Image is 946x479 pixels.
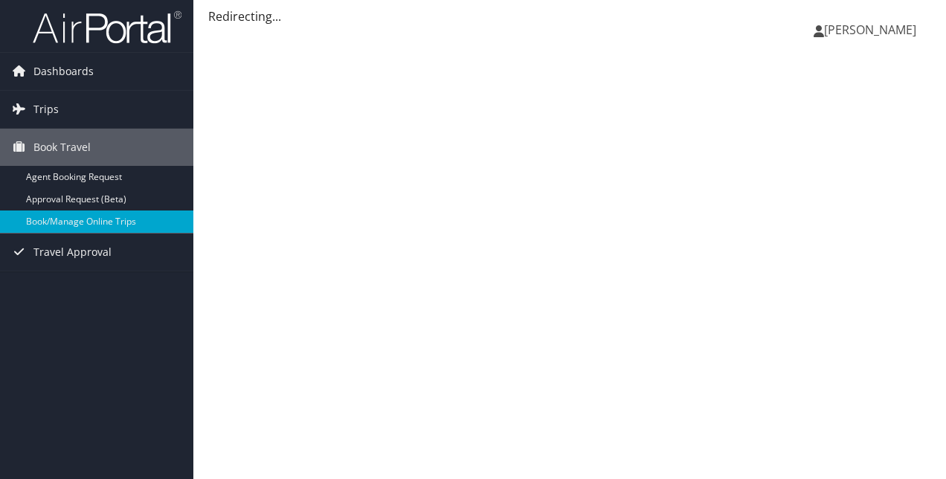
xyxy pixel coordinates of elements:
span: Book Travel [33,129,91,166]
span: Travel Approval [33,234,112,271]
img: airportal-logo.png [33,10,181,45]
a: [PERSON_NAME] [814,7,931,52]
span: Dashboards [33,53,94,90]
span: [PERSON_NAME] [824,22,916,38]
span: Trips [33,91,59,128]
div: Redirecting... [208,7,931,25]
